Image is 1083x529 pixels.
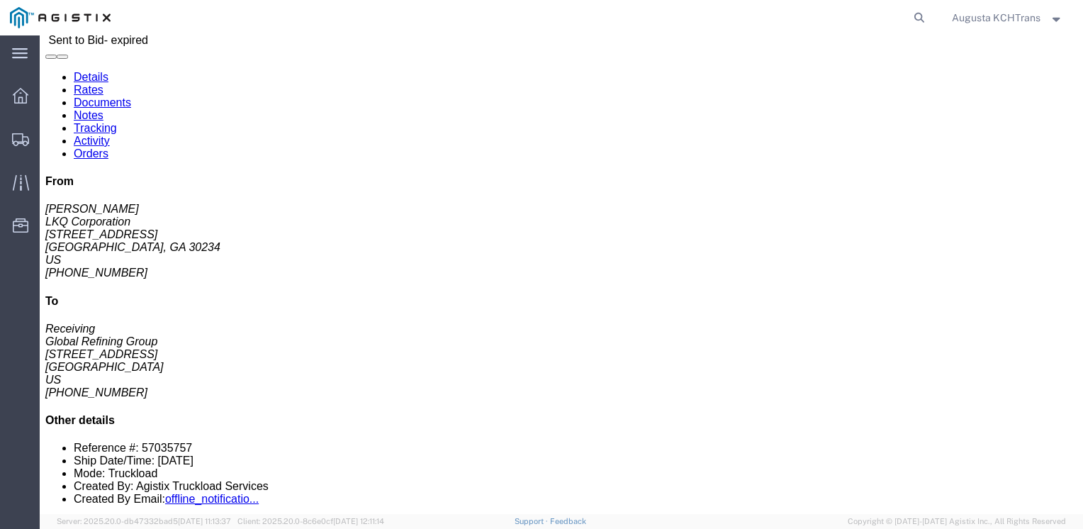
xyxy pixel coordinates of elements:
[952,10,1040,26] span: Augusta KCHTrans
[40,35,1083,514] iframe: FS Legacy Container
[10,7,111,28] img: logo
[237,517,384,525] span: Client: 2025.20.0-8c6e0cf
[550,517,586,525] a: Feedback
[178,517,231,525] span: [DATE] 11:13:37
[848,516,1066,528] span: Copyright © [DATE]-[DATE] Agistix Inc., All Rights Reserved
[57,517,231,525] span: Server: 2025.20.0-db47332bad5
[333,517,384,525] span: [DATE] 12:11:14
[951,9,1064,26] button: Augusta KCHTrans
[515,517,550,525] a: Support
